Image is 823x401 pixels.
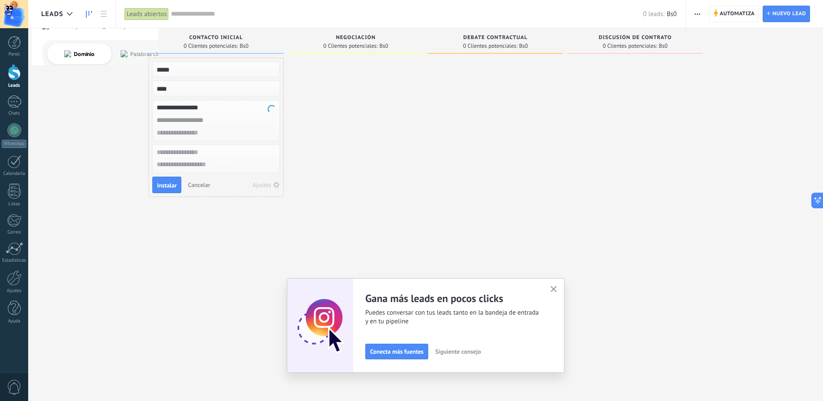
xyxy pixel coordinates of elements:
img: logo_orange.svg [14,14,21,21]
button: Instalar [152,177,181,193]
div: Estadísticas [2,258,27,263]
div: v 4.0.25 [24,14,43,21]
div: Discusión de contrato [572,35,698,42]
div: Panel [2,52,27,57]
div: Calendario [2,171,27,177]
div: Ajustes [252,182,271,188]
div: Leads abiertos [125,8,169,20]
div: Dominio [46,51,66,57]
button: Cancelar [184,178,213,191]
span: Automatiza [720,6,755,22]
h2: Gana más leads en pocos clicks [365,292,540,305]
span: 0 Clientes potenciales: [603,43,657,49]
div: Contacto inicial [153,35,279,42]
span: 0 Clientes potenciales: [184,43,238,49]
div: Correo [2,230,27,235]
span: Contacto inicial [189,35,243,41]
div: Listas [2,201,27,207]
button: Más [691,6,704,22]
span: Cancelar [188,181,210,189]
a: Lista [96,6,111,23]
img: website_grey.svg [14,23,21,30]
a: Automatiza [709,6,759,22]
span: Puedes conversar con tus leads tanto en la bandeja de entrada y en tu pipeline [365,309,540,326]
img: tab_domain_overview_orange.svg [36,50,43,57]
span: Discusión de contrato [599,35,672,41]
div: Dominio: [DOMAIN_NAME] [23,23,97,30]
button: Conecta más fuentes [365,344,428,359]
div: Leads [2,83,27,89]
span: 0 Clientes potenciales: [323,43,377,49]
span: Leads [41,10,63,18]
span: 0 Clientes potenciales: [463,43,517,49]
span: Bs0 [380,43,388,49]
div: Negociación [292,35,419,42]
div: Palabras clave [102,51,138,57]
span: Negociación [336,35,376,41]
img: tab_keywords_by_traffic_grey.svg [92,50,99,57]
div: Ajustes [2,288,27,294]
button: Siguiente consejo [431,345,485,358]
div: Chats [2,111,27,116]
span: 0 leads: [643,10,664,18]
a: Leads [82,6,96,23]
span: Debate contractual [463,35,528,41]
span: Nuevo lead [772,6,806,22]
div: Ayuda [2,319,27,324]
a: Nuevo lead [763,6,810,22]
span: Bs0 [519,43,528,49]
button: Ajustes [249,179,283,191]
div: WhatsApp [2,140,26,148]
span: Bs0 [667,10,677,18]
span: Conecta más fuentes [370,348,423,355]
div: Debate contractual [432,35,559,42]
span: Bs0 [240,43,249,49]
span: Instalar [157,182,177,188]
span: Siguiente consejo [435,348,481,355]
span: Bs0 [659,43,668,49]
